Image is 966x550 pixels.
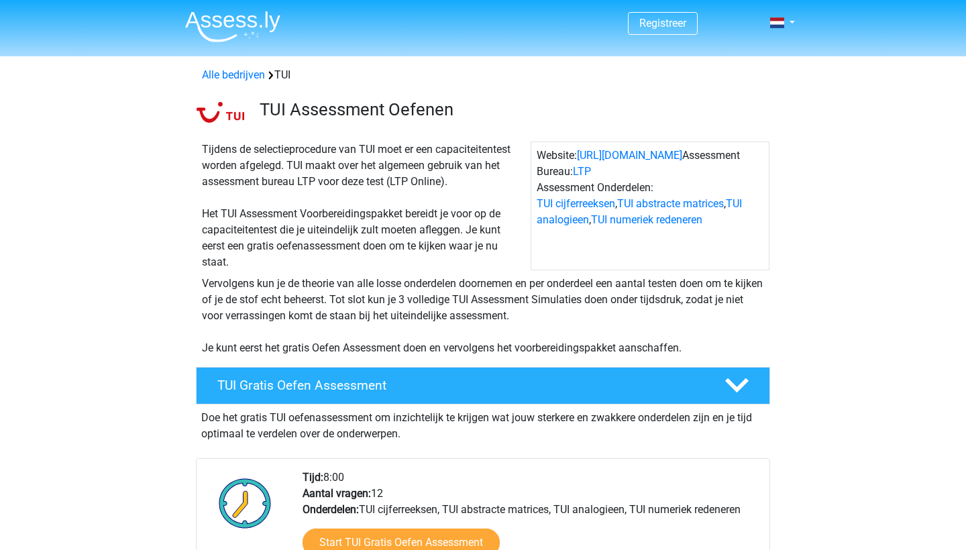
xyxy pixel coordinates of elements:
[303,471,323,484] b: Tijd:
[197,67,769,83] div: TUI
[591,213,702,226] a: TUI numeriek redeneren
[531,142,769,270] div: Website: Assessment Bureau: Assessment Onderdelen: , , ,
[211,470,279,537] img: Klok
[197,142,531,270] div: Tijdens de selectieprocedure van TUI moet er een capaciteitentest worden afgelegd. TUI maakt over...
[537,197,615,210] a: TUI cijferreeksen
[217,378,703,393] h4: TUI Gratis Oefen Assessment
[196,404,770,442] div: Doe het gratis TUI oefenassessment om inzichtelijk te krijgen wat jouw sterkere en zwakkere onder...
[260,99,759,120] h3: TUI Assessment Oefenen
[573,165,591,178] a: LTP
[639,17,686,30] a: Registreer
[191,367,775,404] a: TUI Gratis Oefen Assessment
[303,487,371,500] b: Aantal vragen:
[617,197,724,210] a: TUI abstracte matrices
[197,276,769,356] div: Vervolgens kun je de theorie van alle losse onderdelen doornemen en per onderdeel een aantal test...
[185,11,280,42] img: Assessly
[537,197,742,226] a: TUI analogieen
[202,68,265,81] a: Alle bedrijven
[577,149,682,162] a: [URL][DOMAIN_NAME]
[303,503,359,516] b: Onderdelen:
